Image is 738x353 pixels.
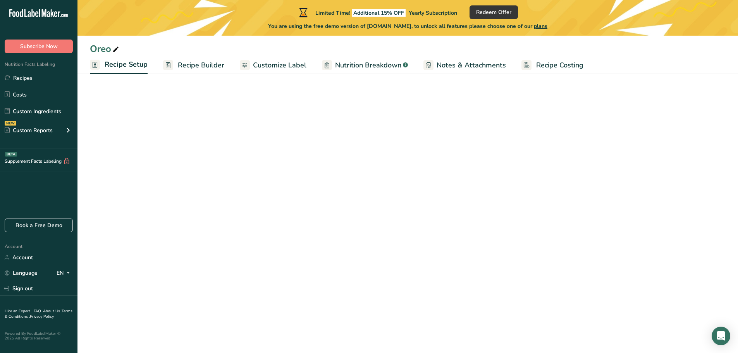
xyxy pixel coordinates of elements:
[437,60,506,71] span: Notes & Attachments
[5,152,17,157] div: BETA
[5,126,53,134] div: Custom Reports
[712,327,730,345] div: Open Intercom Messenger
[5,331,73,341] div: Powered By FoodLabelMaker © 2025 All Rights Reserved
[178,60,224,71] span: Recipe Builder
[5,219,73,232] a: Book a Free Demo
[5,308,32,314] a: Hire an Expert .
[90,56,148,74] a: Recipe Setup
[335,60,401,71] span: Nutrition Breakdown
[352,9,406,17] span: Additional 15% OFF
[240,57,306,74] a: Customize Label
[536,60,583,71] span: Recipe Costing
[163,57,224,74] a: Recipe Builder
[5,121,16,126] div: NEW
[43,308,62,314] a: About Us .
[322,57,408,74] a: Nutrition Breakdown
[57,269,73,278] div: EN
[253,60,306,71] span: Customize Label
[34,308,43,314] a: FAQ .
[20,42,58,50] span: Subscribe Now
[5,40,73,53] button: Subscribe Now
[423,57,506,74] a: Notes & Attachments
[409,9,457,17] span: Yearly Subscription
[105,59,148,70] span: Recipe Setup
[30,314,54,319] a: Privacy Policy
[298,8,457,17] div: Limited Time!
[5,266,38,280] a: Language
[268,22,547,30] span: You are using the free demo version of [DOMAIN_NAME], to unlock all features please choose one of...
[5,308,72,319] a: Terms & Conditions .
[521,57,583,74] a: Recipe Costing
[90,42,120,56] div: Oreo
[534,22,547,30] span: plans
[476,8,511,16] span: Redeem Offer
[470,5,518,19] button: Redeem Offer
